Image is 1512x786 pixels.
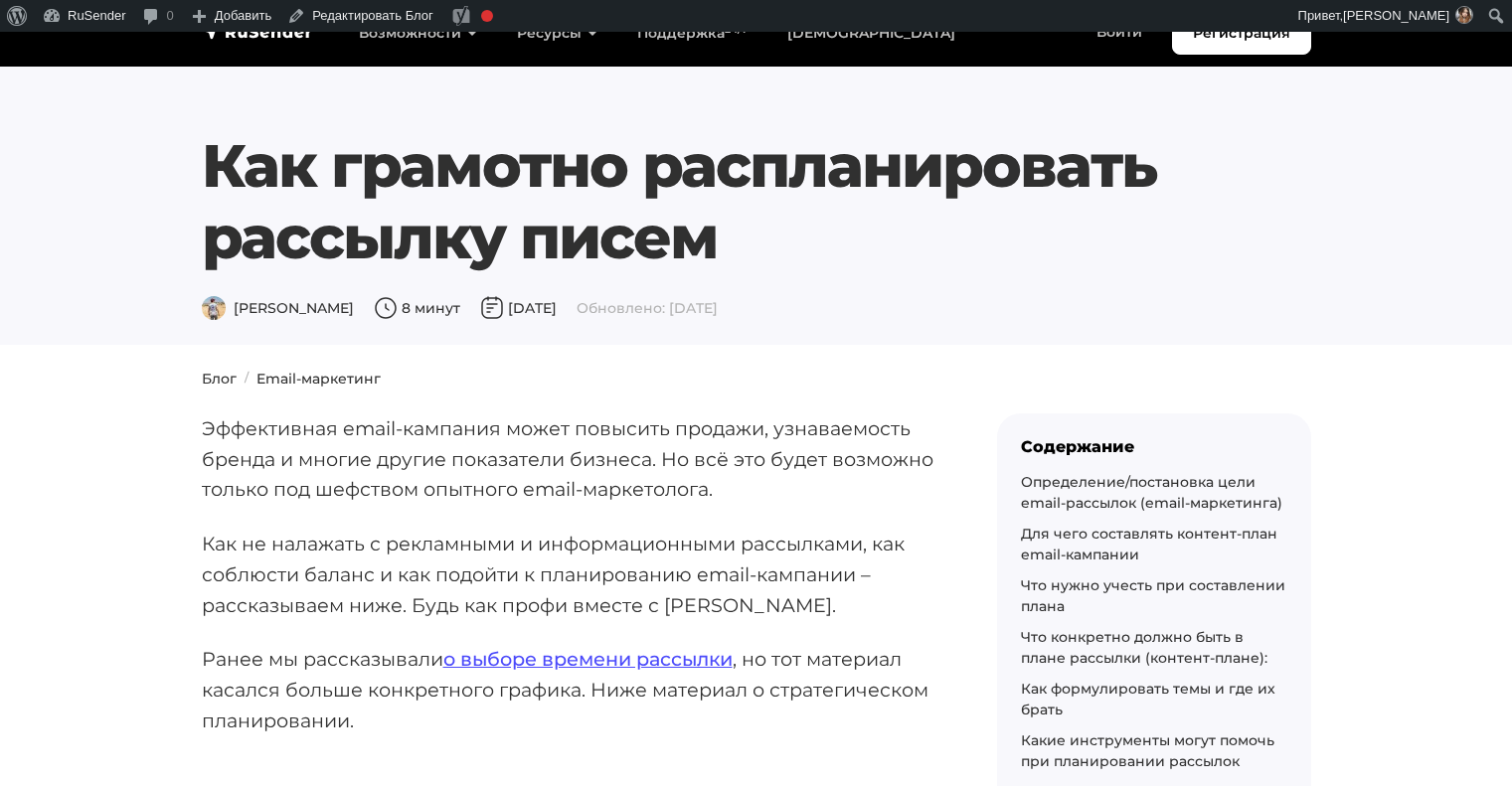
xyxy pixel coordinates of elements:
img: Дата публикации [480,296,504,320]
li: Email-маркетинг [237,369,381,390]
span: [PERSON_NAME] [202,299,354,317]
div: Фокусная ключевая фраза не установлена [481,10,493,22]
p: Как не налажать с рекламными и информационными рассылками, как соблюсти баланс и как подойти к пл... [202,529,933,620]
img: RuSender [202,22,313,42]
a: Определение/постановка цели email-рассылок (email-маркетинга) [1021,473,1282,512]
a: Регистрация [1172,12,1311,55]
h1: Как грамотно распланировать рассылку писем [202,130,1217,273]
img: Время чтения [374,296,398,320]
div: Содержание [1021,437,1287,456]
a: [DEMOGRAPHIC_DATA] [767,13,975,54]
a: Для чего составлять контент-план email-кампании [1021,525,1277,563]
span: [PERSON_NAME] [1343,8,1449,23]
nav: breadcrumb [190,369,1323,390]
a: Возможности [339,13,497,54]
a: Что конкретно должно быть в плане рассылки (контент-плане): [1021,628,1267,667]
p: Эффективная email-кампания может повысить продажи, узнаваемость бренда и многие другие показатели... [202,413,933,505]
a: о выборе времени рассылки [443,647,733,671]
span: 8 минут [374,299,460,317]
a: Что нужно учесть при составлении плана [1021,576,1285,615]
sup: 24/7 [725,23,748,36]
a: Войти [1077,12,1162,53]
a: Какие инструменты могут помочь при планировании рассылок [1021,731,1274,770]
span: Обновлено: [DATE] [577,299,718,317]
a: Ресурсы [497,13,617,54]
span: [DATE] [480,299,557,317]
p: Ранее мы рассказывали , но тот материал касался больше конкретного графика. Ниже материал о страт... [202,644,933,735]
a: Блог [202,370,237,388]
a: Поддержка24/7 [617,13,767,54]
a: Как формулировать темы и где их брать [1021,680,1275,718]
